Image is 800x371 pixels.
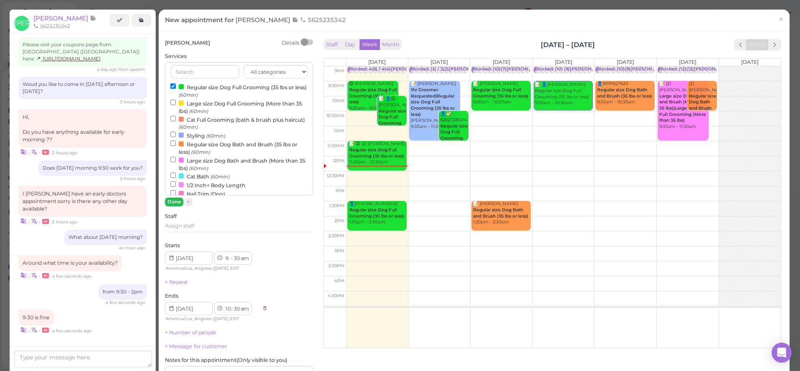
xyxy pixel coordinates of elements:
[534,82,592,106] div: 📝 👤[PERSON_NAME] Regular size Dog Full Grooming (35 lbs or less) 9:30am - 10:30am
[555,59,572,65] span: [DATE]
[349,141,407,165] div: 📝 😋 (2) [PERSON_NAME] 11:30am - 12:30pm
[328,263,344,268] span: 3:30pm
[327,173,344,178] span: 12:30pm
[768,39,781,50] button: next
[165,292,178,300] label: Ends
[18,326,147,334] div: •
[185,198,192,206] button: ×
[28,328,30,333] i: |
[231,316,239,321] span: DST
[410,81,460,130] div: 📝 [PERSON_NAME] [PERSON_NAME] 9:30am - 11:30am
[231,266,239,271] span: DST
[36,56,101,62] a: [URL][DOMAIN_NAME]
[170,83,308,99] label: Regular size Dog Full Grooming (35 lbs or less)
[327,143,344,148] span: 11:30am
[165,53,187,60] label: Services
[359,39,380,50] button: Week
[170,140,176,146] input: Regular size Dog Bath and Brush (35 lbs or less) (60min)
[324,39,340,50] button: Staff
[18,148,147,156] div: •
[179,124,198,130] small: (60min)
[90,14,96,22] span: Note
[734,39,747,50] button: prev
[210,174,230,180] small: (60min)
[772,343,792,363] div: Open Intercom Messenger
[349,87,397,105] b: Regular size Dog Full Grooming (35 lbs or less)
[119,245,145,251] span: 09/15/2025 11:23am
[165,40,210,46] span: [PERSON_NAME]
[187,199,190,205] span: ×
[380,39,402,50] button: Month
[335,188,344,193] span: 1pm
[52,150,77,155] span: 09/15/2025 10:23am
[28,150,30,155] i: |
[292,16,300,24] span: Note
[170,83,176,89] input: Regular size Dog Full Grooming (35 lbs or less) (60min)
[368,59,386,65] span: [DATE]
[617,59,634,65] span: [DATE]
[214,316,228,321] span: [DATE]
[120,176,145,181] span: 09/15/2025 10:35am
[535,66,683,73] div: Blocked: (10) (9)[PERSON_NAME] [PERSON_NAME] • appointment
[165,213,177,220] label: Staff
[18,310,54,326] div: 9:30 is fine
[33,14,90,22] span: [PERSON_NAME]
[106,300,145,305] span: 09/15/2025 12:19pm
[334,68,344,73] span: 9am
[349,207,404,219] b: Regular size Dog Full Grooming (35 lbs or less)
[334,278,344,283] span: 4pm
[165,279,188,285] a: + Repeat
[410,66,594,73] div: Blocked: (3) / 2(2)[PERSON_NAME] [PERSON_NAME] 9:30 10:00 1:30 • appointment
[165,16,348,24] span: New appointment for
[329,203,344,208] span: 1:30pm
[541,40,595,50] h2: [DATE] – [DATE]
[170,173,176,178] input: Cat Bath (60min)
[170,181,176,187] input: 1/2 Inch+ Body Length
[170,140,308,156] label: Regular size Dog Bath and Brush (35 lbs or less)
[165,315,258,323] div: | |
[300,16,346,24] span: 5625235342
[18,217,147,226] div: •
[52,219,77,225] span: 09/15/2025 10:48am
[473,201,531,226] div: 📝 [PERSON_NAME] 1:30pm - 2:30pm
[332,98,344,103] span: 10am
[378,96,407,182] div: 📝 👤😋 [PERSON_NAME] mini schnauzer , bad for grooming puppy 10:00am - 11:00am
[170,115,308,131] label: Cat Full Grooming (bath & brush plus haircut)
[33,14,96,22] a: [PERSON_NAME]
[18,186,147,217] div: I [PERSON_NAME] have an early doctors appointment sorry is there any other day available?
[411,87,455,117] b: 1hr Groomer Requested|Regular size Dog Full Grooming (35 lbs or less)
[170,116,176,121] input: Cat Full Grooming (bath & brush plus haircut) (60min)
[165,329,216,336] a: + Number of people
[28,219,30,225] i: |
[282,39,299,47] div: Details
[170,100,176,105] input: Large size Dog Full Grooming (More than 35 lbs) (60min)
[689,93,716,123] b: Regular size Dog Bath and Brush (35 lbs or less)
[18,77,147,99] div: Woud you like to come in [DATE] afternoon or [DATE]?
[473,207,528,219] b: Regular size Dog Bath and Brush (35 lbs or less)
[170,180,246,189] label: 1/2 Inch+ Body Length
[679,59,696,65] span: [DATE]
[170,190,176,196] input: Nail Trim (Dog)
[379,108,406,138] b: Regular size Dog Full Grooming (35 lbs or less)
[746,39,769,50] button: [DATE]
[473,81,531,105] div: 📝 [PERSON_NAME] 9:30am - 10:30am
[473,87,528,99] b: Regular size Dog Full Grooming (35 lbs or less)
[170,132,176,137] input: Styling (60min)
[38,160,147,176] div: Does [DATE] morning 9:30 work for you?
[214,266,228,271] span: [DATE]
[235,16,292,24] span: [PERSON_NAME]
[99,284,147,300] div: from 9:30 - 2pm
[328,233,344,238] span: 2:30pm
[597,81,655,105] div: 👤9097627620 9:30am - 10:30am
[333,158,344,163] span: 12pm
[191,149,210,155] small: (60min)
[340,39,360,50] button: Day
[179,92,198,98] small: (60min)
[119,67,145,72] span: from system
[18,109,147,147] div: Hi, Do you have anything available for early morning ??
[349,201,407,226] div: 👤[PHONE_NUMBER] 1:30pm - 2:30pm
[597,87,652,99] b: Regular size Dog Bath and Brush (35 lbs or less)
[14,16,29,31] span: [PERSON_NAME]
[18,37,147,67] div: Please visit your coupons page from [GEOGRAPHIC_DATA] ([GEOGRAPHIC_DATA]) here:
[689,81,717,136] div: (2) [PERSON_NAME] 9:30am - 10:30am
